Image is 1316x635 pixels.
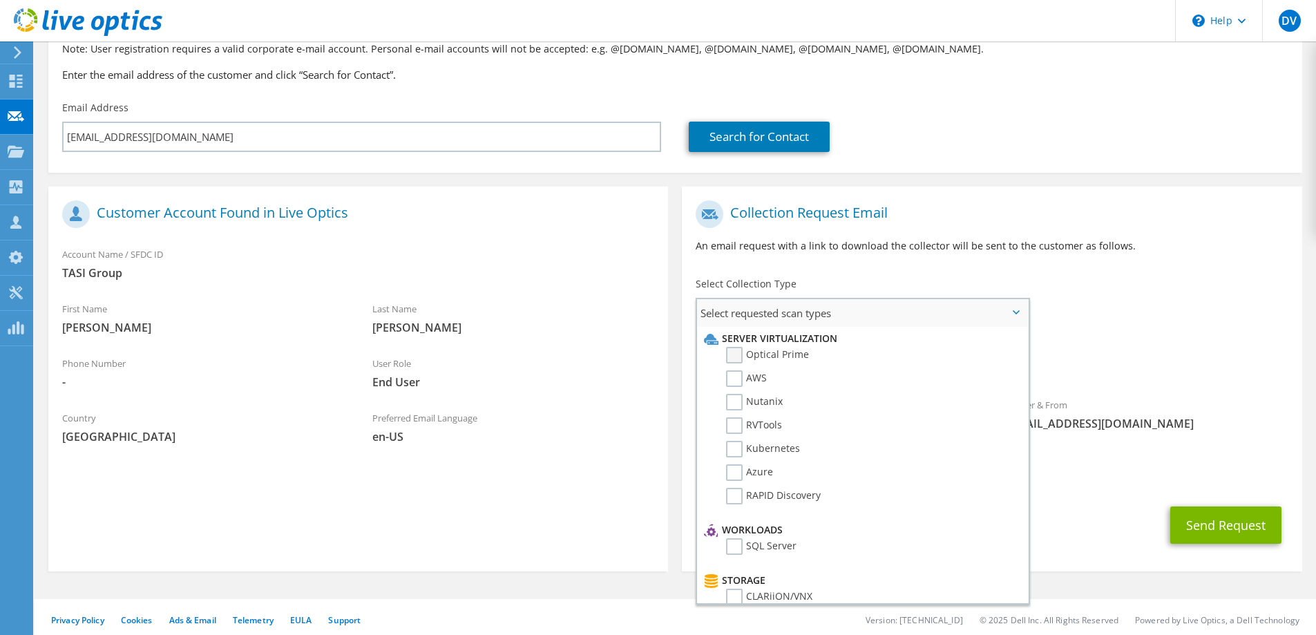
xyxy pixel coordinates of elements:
[62,200,647,228] h1: Customer Account Found in Live Optics
[726,589,812,605] label: CLARiiON/VNX
[980,614,1118,626] li: © 2025 Dell Inc. All Rights Reserved
[359,294,669,342] div: Last Name
[62,67,1288,82] h3: Enter the email address of the customer and click “Search for Contact”.
[992,390,1302,438] div: Sender & From
[726,538,797,555] label: SQL Server
[372,375,655,390] span: End User
[700,330,1021,347] li: Server Virtualization
[233,614,274,626] a: Telemetry
[48,404,359,451] div: Country
[700,522,1021,538] li: Workloads
[726,441,800,457] label: Kubernetes
[62,375,345,390] span: -
[700,572,1021,589] li: Storage
[682,390,992,438] div: To
[62,265,654,281] span: TASI Group
[696,277,797,291] label: Select Collection Type
[866,614,963,626] li: Version: [TECHNICAL_ID]
[689,122,830,152] a: Search for Contact
[62,41,1288,57] p: Note: User registration requires a valid corporate e-mail account. Personal e-mail accounts will ...
[51,614,104,626] a: Privacy Policy
[696,238,1288,254] p: An email request with a link to download the collector will be sent to the customer as follows.
[169,614,216,626] a: Ads & Email
[696,200,1281,228] h1: Collection Request Email
[697,299,1028,327] span: Select requested scan types
[1135,614,1299,626] li: Powered by Live Optics, a Dell Technology
[62,429,345,444] span: [GEOGRAPHIC_DATA]
[359,404,669,451] div: Preferred Email Language
[328,614,361,626] a: Support
[372,320,655,335] span: [PERSON_NAME]
[726,488,821,504] label: RAPID Discovery
[62,101,128,115] label: Email Address
[726,417,782,434] label: RVTools
[121,614,153,626] a: Cookies
[48,349,359,397] div: Phone Number
[726,464,773,481] label: Azure
[1192,15,1205,27] svg: \n
[682,445,1301,493] div: CC & Reply To
[726,370,767,387] label: AWS
[48,240,668,287] div: Account Name / SFDC ID
[359,349,669,397] div: User Role
[372,429,655,444] span: en-US
[1170,506,1281,544] button: Send Request
[726,394,783,410] label: Nutanix
[1006,416,1288,431] span: [EMAIL_ADDRESS][DOMAIN_NAME]
[1279,10,1301,32] span: DV
[682,332,1301,383] div: Requested Collections
[726,347,809,363] label: Optical Prime
[290,614,312,626] a: EULA
[48,294,359,342] div: First Name
[62,320,345,335] span: [PERSON_NAME]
